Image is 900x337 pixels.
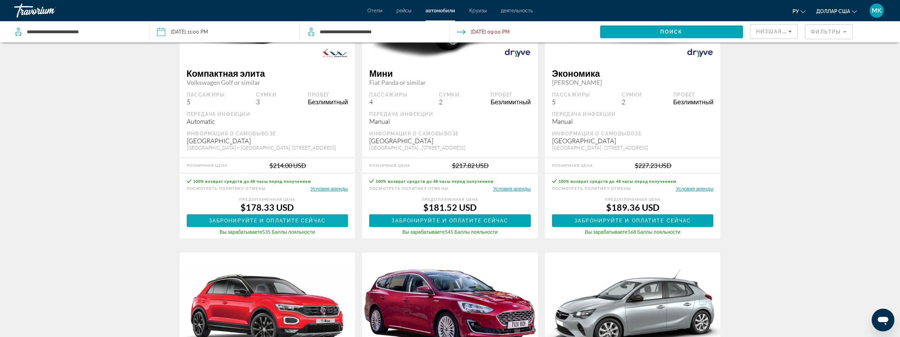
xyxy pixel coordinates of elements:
[369,111,531,117] div: Передача инфекции
[314,45,355,61] img: KLASS WAGEN
[369,117,531,125] div: Manual
[269,162,306,169] div: $214.00 USD
[187,137,348,145] div: [GEOGRAPHIC_DATA]
[369,145,531,151] div: [GEOGRAPHIC_DATA] , [STREET_ADDRESS]
[756,29,800,34] span: Низшая цена
[600,25,743,38] button: Поиск
[552,68,714,79] span: Экономика
[673,92,714,98] div: Пробег
[402,229,445,235] span: Вы зарабатываете
[369,137,531,145] div: [GEOGRAPHIC_DATA]
[187,111,348,117] div: Передача инфекции
[369,98,408,106] div: 4
[256,92,277,98] div: Сумки
[187,202,348,213] div: $178.33 USD
[673,98,714,106] div: Безлимитный
[187,197,348,202] div: Предоплаченная цена
[187,117,348,125] div: Automatic
[376,179,494,184] span: 100% возврат средств до 48 часы перед получением
[457,21,510,42] button: Drop-off date: Oct 21, 2025 09:00 PM
[262,229,315,235] span: 535 Баллы лояльности
[792,8,799,14] font: ру
[369,163,410,168] div: Розничная цена
[187,68,348,79] span: Компактная элита
[622,98,642,106] div: 2
[792,6,806,16] button: Изменить язык
[308,98,348,106] div: Безлимитный
[867,3,886,18] button: Меню пользователя
[187,130,348,137] div: Информация о самовывозе
[369,79,531,86] span: Fiat Panda or similar
[552,98,591,106] div: 5
[369,197,531,202] div: Предоплаченная цена
[552,117,714,125] div: Manual
[552,111,714,117] div: Передача инфекции
[14,1,85,20] a: Травориум
[445,229,498,235] span: 545 Баллы лояльности
[816,6,857,16] button: Изменить валюту
[552,202,714,213] div: $189.36 USD
[635,162,672,169] div: $227.23 USD
[369,214,531,227] button: Забронируйте и оплатите сейчас
[676,185,713,192] button: Условия аренды
[209,218,326,223] span: Забронируйте и оплатите сейчас
[367,8,382,13] a: Отели
[369,185,448,192] button: Посмотреть политику отмены
[552,145,714,151] div: [GEOGRAPHIC_DATA] , [STREET_ADDRESS]
[193,179,311,184] span: 100% возврат средств до 48 часы перед получением
[220,229,262,235] span: Вы зарабатываете
[872,309,894,331] iframe: Кнопка запуска окна обмена сообщениями
[187,92,225,98] div: Пассажиры
[391,218,508,223] span: Забронируйте и оплатите сейчас
[552,185,631,192] button: Посмотреть политику отмены
[187,145,348,151] div: [GEOGRAPHIC_DATA] – [GEOGRAPHIC_DATA], [STREET_ADDRESS]
[552,137,714,145] div: [GEOGRAPHIC_DATA]
[628,229,680,235] span: 568 Баллы лояльности
[552,214,714,227] button: Забронируйте и оплатите сейчас
[872,7,882,14] font: МК
[756,27,792,36] mat-select: Sort by
[552,79,714,86] span: [PERSON_NAME]
[256,98,277,106] div: 3
[552,130,714,137] div: Информация о самовывозе
[452,162,489,169] div: $217.82 USD
[439,92,459,98] div: Сумки
[187,163,227,168] div: Розничная цена
[816,8,850,14] font: доллар США
[310,185,348,192] button: Условия аренды
[805,24,853,40] button: Filter
[501,8,533,13] a: деятельность
[558,179,677,184] span: 100% возврат средств до 48 часы перед получением
[369,68,531,79] span: Мини
[497,45,538,61] img: DRYYVE
[680,45,720,61] img: DRYYVE
[585,229,627,235] span: Вы зарабатываете
[469,8,487,13] a: Круизы
[187,98,225,106] div: 5
[493,185,531,192] button: Условия аренды
[369,92,408,98] div: Пассажиры
[157,21,208,42] button: Pickup date: Oct 04, 2025 11:00 PM
[622,92,642,98] div: Сумки
[187,214,348,227] button: Забронируйте и оплатите сейчас
[552,197,714,202] div: Предоплаченная цена
[552,163,593,168] div: Розничная цена
[574,218,691,223] span: Забронируйте и оплатите сейчас
[490,92,531,98] div: Пробег
[396,8,411,13] a: рейсы
[490,98,531,106] div: Безлимитный
[187,79,348,86] span: Volkswagen Golf or similar
[187,185,266,192] button: Посмотреть политику отмены
[369,130,531,137] div: Информация о самовывозе
[308,92,348,98] div: Пробег
[660,29,683,35] span: Поиск
[552,92,591,98] div: Пассажиры
[425,8,455,13] a: автомобили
